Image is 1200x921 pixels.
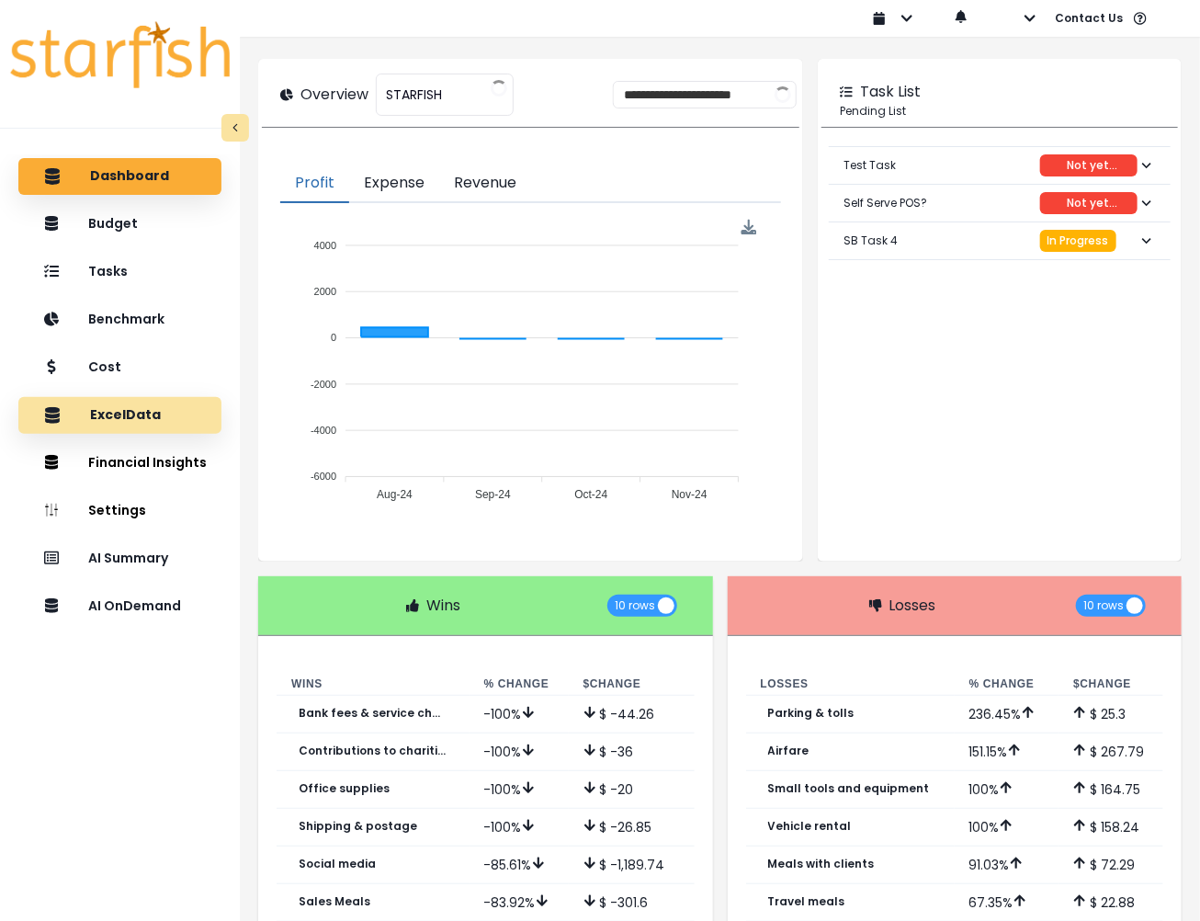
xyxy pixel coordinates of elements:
tspan: -6000 [311,471,336,482]
button: Financial Insights [18,445,221,482]
button: AI Summary [18,540,221,577]
p: Task List [860,81,921,103]
div: Menu [742,220,757,235]
p: Budget [88,216,138,232]
th: % Change [470,673,569,696]
p: Vehicle rental [768,820,852,833]
th: % Change [955,673,1059,696]
tspan: 0 [331,332,336,343]
p: AI OnDemand [88,598,181,614]
tspan: 2000 [314,286,336,297]
td: 100 % [955,770,1059,808]
td: -85.61 % [470,846,569,883]
th: Wins [277,673,469,696]
img: Download Profit [742,220,757,235]
button: SB Task 4In Progress [829,222,1171,259]
td: $ -26.85 [569,808,695,846]
p: Airfare [768,745,809,757]
span: Not yet Started [1047,197,1131,210]
p: SB Task 4 [843,218,898,264]
td: $ -301.6 [569,883,695,921]
p: Tasks [88,264,128,279]
span: Not yet Started [1047,159,1131,172]
button: Cost [18,349,221,386]
p: Small tools and equipment [768,782,930,795]
p: Sales Meals [299,895,370,908]
p: Shipping & postage [299,820,417,833]
tspan: Aug-24 [377,489,413,502]
p: Self Serve POS? [843,180,927,226]
td: $ 164.75 [1058,770,1163,808]
td: -100 % [470,733,569,770]
td: 67.35 % [955,883,1059,921]
td: 151.15 % [955,733,1059,770]
p: Contributions to charities [299,745,447,757]
td: $ 22.88 [1058,883,1163,921]
button: Benchmark [18,301,221,338]
tspan: -4000 [311,425,336,436]
button: Self Serve POS?Not yet Started [829,185,1171,222]
td: 91.03 % [955,846,1059,883]
button: Profit [280,165,349,203]
button: AI OnDemand [18,588,221,625]
p: Bank fees & service charges [299,707,447,720]
td: $ 25.3 [1058,695,1163,733]
p: ExcelData [90,407,161,424]
p: Pending List [840,103,1160,119]
span: 10 rows [1083,595,1124,617]
td: 100 % [955,808,1059,846]
p: Social media [299,858,376,870]
td: $ 158.24 [1058,808,1163,846]
td: $ -20 [569,770,695,808]
th: $ Change [1058,673,1163,696]
th: $ Change [569,673,695,696]
p: Wins [426,595,460,617]
button: Dashboard [18,158,221,195]
p: Test Task [843,142,896,188]
button: Settings [18,493,221,529]
p: Office supplies [299,782,390,795]
tspan: Nov-24 [672,489,708,502]
span: STARFISH [386,75,442,114]
td: $ 72.29 [1058,846,1163,883]
button: Revenue [439,165,531,203]
td: 236.45 % [955,695,1059,733]
button: Test TaskNot yet Started [829,147,1171,184]
td: $ -36 [569,733,695,770]
td: -83.92 % [470,883,569,921]
p: Overview [300,84,368,106]
p: Losses [889,595,936,617]
td: -100 % [470,808,569,846]
tspan: 4000 [314,240,336,251]
td: -100 % [470,770,569,808]
td: -100 % [470,695,569,733]
tspan: -2000 [311,379,336,390]
th: Losses [746,673,955,696]
p: AI Summary [88,551,168,566]
button: Tasks [18,254,221,290]
button: Budget [18,206,221,243]
p: Travel meals [768,895,845,908]
td: $ 267.79 [1058,733,1163,770]
p: Benchmark [88,312,164,327]
p: Meals with clients [768,858,875,870]
span: In Progress [1047,234,1109,247]
p: Cost [88,359,121,375]
p: Dashboard [90,168,169,185]
button: Expense [349,165,439,203]
tspan: Sep-24 [475,489,511,502]
td: $ -1,189.74 [569,846,695,883]
tspan: Oct-24 [575,489,608,502]
button: ExcelData [18,397,221,434]
p: Parking & tolls [768,707,855,720]
td: $ -44.26 [569,695,695,733]
span: 10 rows [615,595,655,617]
